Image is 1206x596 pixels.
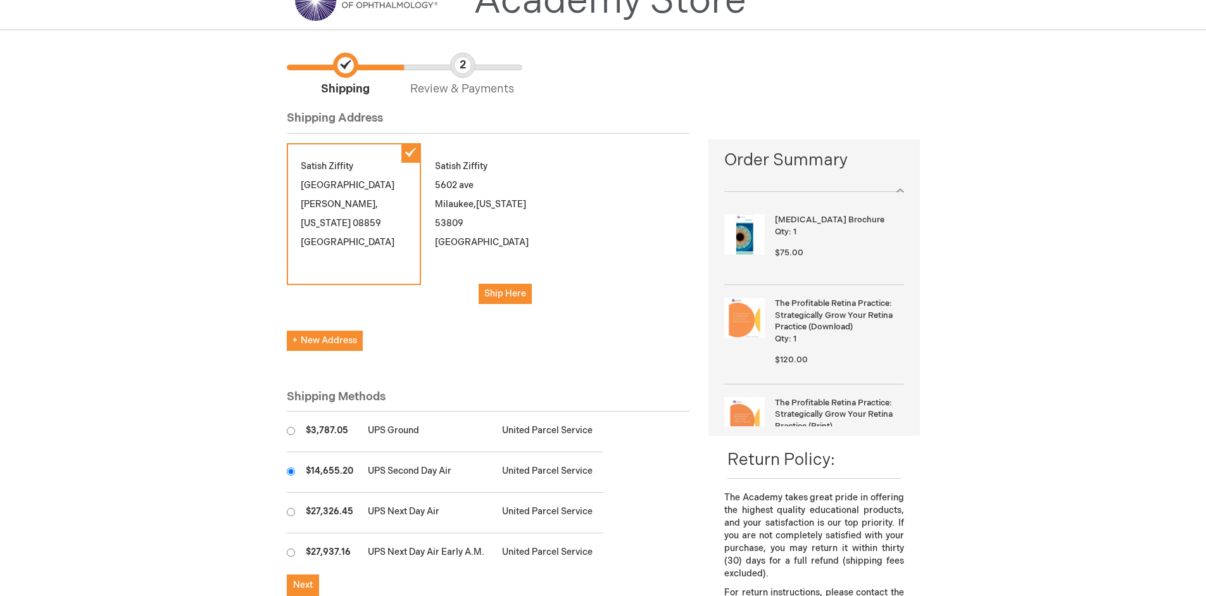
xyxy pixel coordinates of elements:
[793,227,796,237] span: 1
[287,143,421,285] div: Satish Ziffity [GEOGRAPHIC_DATA] [PERSON_NAME] 08859 [GEOGRAPHIC_DATA]
[287,331,363,351] button: New Address
[775,298,900,333] strong: The Profitable Retina Practice: Strategically Grow Your Retina Practice (Download)
[287,574,319,596] button: Next
[361,452,496,493] td: UPS Second Day Air
[775,214,900,226] strong: [MEDICAL_DATA] Brochure
[361,533,496,574] td: UPS Next Day Air Early A.M.
[496,533,603,574] td: United Parcel Service
[287,110,690,134] div: Shipping Address
[724,149,903,179] span: Order Summary
[484,288,526,299] span: Ship Here
[476,199,526,210] span: [US_STATE]
[496,452,603,493] td: United Parcel Service
[775,227,789,237] span: Qty
[306,466,353,476] span: $14,655.20
[404,53,521,98] span: Review & Payments
[775,334,789,344] span: Qty
[287,389,690,412] div: Shipping Methods
[361,412,496,452] td: UPS Ground
[727,450,835,470] span: Return Policy:
[287,53,404,98] span: Shipping
[793,334,796,344] span: 1
[496,493,603,533] td: United Parcel Service
[724,491,903,580] p: The Academy takes great pride in offering the highest quality educational products, and your sati...
[724,298,765,338] img: The Profitable Retina Practice: Strategically Grow Your Retina Practice (Download)
[479,284,532,304] button: Ship Here
[421,143,555,318] div: Satish Ziffity 5602 ave Milaukee 53809 [GEOGRAPHIC_DATA]
[301,218,351,229] span: [US_STATE]
[306,506,353,517] span: $27,326.45
[775,355,808,365] span: $120.00
[375,199,378,210] span: ,
[775,248,803,258] span: $75.00
[724,397,765,438] img: The Profitable Retina Practice: Strategically Grow Your Retina Practice (Print)
[724,214,765,255] img: Amblyopia Brochure
[292,335,357,346] span: New Address
[306,547,351,557] span: $27,937.16
[293,580,313,590] span: Next
[496,412,603,452] td: United Parcel Service
[474,199,476,210] span: ,
[775,397,900,433] strong: The Profitable Retina Practice: Strategically Grow Your Retina Practice (Print)
[306,425,348,436] span: $3,787.05
[361,493,496,533] td: UPS Next Day Air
